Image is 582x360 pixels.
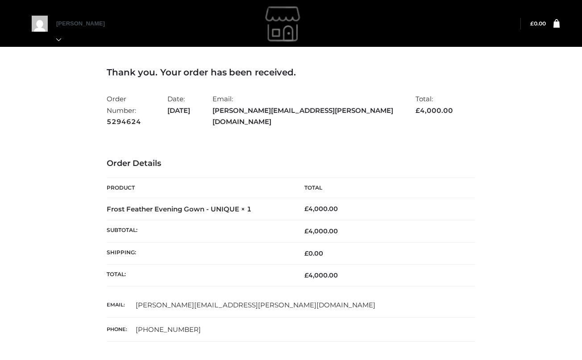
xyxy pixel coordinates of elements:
[107,220,291,242] th: Subtotal:
[212,105,393,128] strong: [PERSON_NAME][EMAIL_ADDRESS][PERSON_NAME][DOMAIN_NAME]
[107,293,136,317] th: Email:
[107,205,239,213] a: Frost Feather Evening Gown - UNIQUE
[304,205,338,213] bdi: 4,000.00
[304,205,308,213] span: £
[136,317,475,342] td: [PHONE_NUMBER]
[304,227,308,235] span: £
[291,178,475,198] th: Total
[304,249,323,257] bdi: 0.00
[304,227,338,235] span: 4,000.00
[107,91,145,130] li: Order Number:
[241,205,252,213] strong: × 1
[167,91,190,130] li: Date:
[304,271,308,279] span: £
[56,20,114,43] a: [PERSON_NAME]
[304,271,338,279] span: 4,000.00
[212,91,393,130] li: Email:
[107,264,291,286] th: Total:
[107,317,136,342] th: Phone:
[416,106,453,115] span: 4,000.00
[530,20,534,27] span: £
[107,159,475,169] h3: Order Details
[530,20,546,27] bdi: 0.00
[107,178,291,198] th: Product
[167,105,190,116] strong: [DATE]
[107,67,475,78] h3: Thank you. Your order has been received.
[136,293,475,317] td: [PERSON_NAME][EMAIL_ADDRESS][PERSON_NAME][DOMAIN_NAME]
[107,242,291,264] th: Shipping:
[416,106,420,115] span: £
[107,116,145,128] strong: 5294624
[416,91,453,130] li: Total:
[304,249,308,257] span: £
[217,1,351,46] img: gemmachan
[530,20,546,27] a: £0.00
